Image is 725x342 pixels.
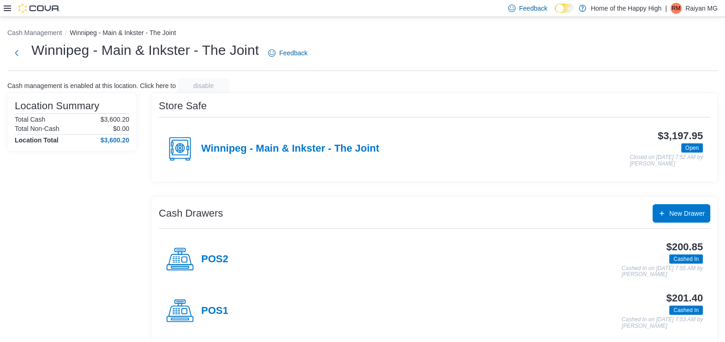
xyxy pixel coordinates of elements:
[681,143,703,153] span: Open
[15,125,60,132] h6: Total Non-Cash
[7,29,62,36] button: Cash Management
[672,3,681,14] span: RM
[264,44,311,62] a: Feedback
[555,4,574,13] input: Dark Mode
[201,143,379,155] h4: Winnipeg - Main & Inkster - The Joint
[669,209,705,218] span: New Drawer
[673,306,699,314] span: Cashed In
[669,306,703,315] span: Cashed In
[622,317,703,329] p: Cashed In on [DATE] 7:53 AM by [PERSON_NAME]
[622,265,703,278] p: Cashed In on [DATE] 7:55 AM by [PERSON_NAME]
[201,254,228,265] h4: POS2
[159,208,223,219] h3: Cash Drawers
[7,44,26,62] button: Next
[658,130,703,142] h3: $3,197.95
[685,144,699,152] span: Open
[159,100,207,112] h3: Store Safe
[201,305,228,317] h4: POS1
[18,4,60,13] img: Cova
[70,29,176,36] button: Winnipeg - Main & Inkster - The Joint
[279,48,307,58] span: Feedback
[653,204,710,223] button: New Drawer
[31,41,259,59] h1: Winnipeg - Main & Inkster - The Joint
[101,136,129,144] h4: $3,600.20
[113,125,129,132] p: $0.00
[15,116,45,123] h6: Total Cash
[671,3,682,14] div: Raiyan MG
[591,3,661,14] p: Home of the Happy High
[666,242,703,253] h3: $200.85
[666,293,703,304] h3: $201.40
[669,254,703,264] span: Cashed In
[685,3,718,14] p: Raiyan MG
[7,28,718,39] nav: An example of EuiBreadcrumbs
[673,255,699,263] span: Cashed In
[193,81,214,90] span: disable
[519,4,547,13] span: Feedback
[178,78,229,93] button: disable
[15,136,59,144] h4: Location Total
[629,154,703,167] p: Closed on [DATE] 7:52 AM by [PERSON_NAME]
[7,82,176,89] p: Cash management is enabled at this location. Click here to
[101,116,129,123] p: $3,600.20
[15,100,99,112] h3: Location Summary
[665,3,667,14] p: |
